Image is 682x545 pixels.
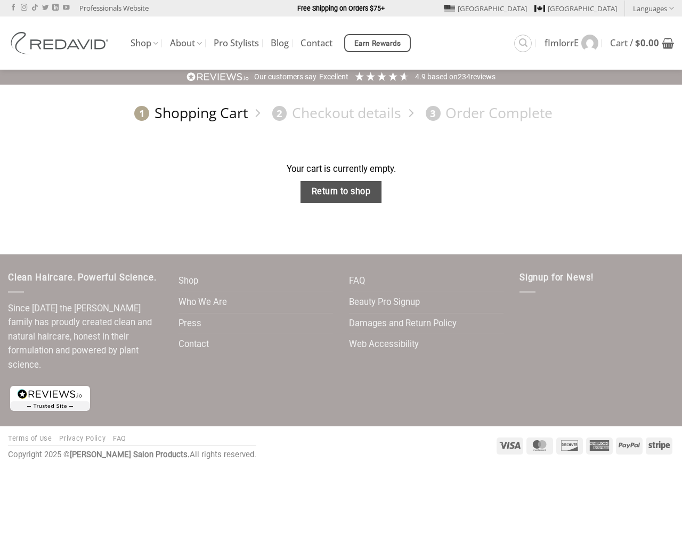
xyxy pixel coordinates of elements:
[354,71,410,82] div: 4.91 Stars
[31,4,38,12] a: Follow on TikTok
[113,434,126,442] a: FAQ
[534,1,617,16] a: [GEOGRAPHIC_DATA]
[254,72,316,82] div: Our customers say
[545,39,579,47] span: fImlorrE
[301,181,381,203] a: Return to shop
[344,34,411,52] a: Earn Rewards
[178,334,209,355] a: Contact
[519,272,594,283] span: Signup for News!
[70,450,190,459] strong: [PERSON_NAME] Salon Products.
[8,162,674,177] div: Your cart is currently empty.
[272,106,287,121] span: 2
[178,292,227,313] a: Who We Are
[59,434,105,442] a: Privacy Policy
[514,35,532,52] a: Search
[635,37,659,49] bdi: 0.00
[458,72,470,81] span: 234
[349,292,420,313] a: Beauty Pro Signup
[297,4,385,12] strong: Free Shipping on Orders $75+
[42,4,48,12] a: Follow on Twitter
[271,34,289,53] a: Blog
[52,4,59,12] a: Follow on LinkedIn
[349,271,365,292] a: FAQ
[415,72,427,81] span: 4.9
[545,29,598,57] a: fImlorrE
[633,1,674,16] a: Languages
[21,4,27,12] a: Follow on Instagram
[319,72,348,82] div: Excellent
[186,72,249,82] img: REVIEWS.io
[610,39,659,47] span: Cart /
[349,334,419,355] a: Web Accessibility
[178,313,201,334] a: Press
[63,4,69,12] a: Follow on YouTube
[8,449,256,461] div: Copyright 2025 © All rights reserved.
[354,38,401,49] span: Earn Rewards
[349,313,457,334] a: Damages and Return Policy
[8,96,674,130] nav: Checkout steps
[134,106,149,121] span: 1
[178,271,198,292] a: Shop
[214,34,259,53] a: Pro Stylists
[267,104,401,122] a: 2Checkout details
[10,4,17,12] a: Follow on Facebook
[470,72,496,81] span: reviews
[444,1,527,16] a: [GEOGRAPHIC_DATA]
[131,33,158,54] a: Shop
[495,436,674,455] div: Payment icons
[8,384,92,413] img: reviews-trust-logo-1.png
[129,104,248,122] a: 1Shopping Cart
[8,434,52,442] a: Terms of Use
[8,272,156,283] span: Clean Haircare. Powerful Science.
[301,34,332,53] a: Contact
[170,33,202,54] a: About
[427,72,458,81] span: Based on
[610,31,674,55] a: View cart
[8,302,163,373] p: Since [DATE] the [PERSON_NAME] family has proudly created clean and natural haircare, honest in t...
[8,32,115,54] img: REDAVID Salon Products | United States
[635,37,640,49] span: $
